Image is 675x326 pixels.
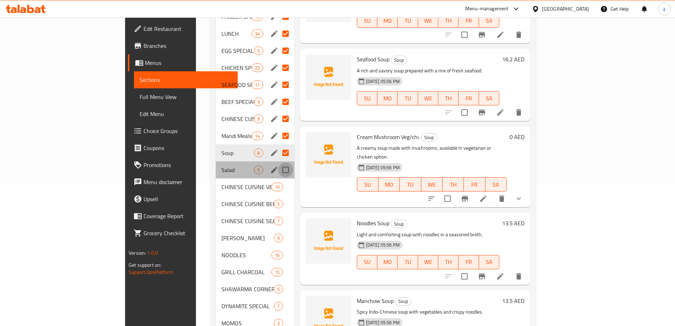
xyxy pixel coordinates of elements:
[421,177,443,192] button: WE
[221,268,271,276] span: GRILL CHARCOAL
[663,5,665,13] span: a
[144,42,232,50] span: Branches
[254,99,263,105] span: 9
[403,179,418,190] span: TU
[144,212,232,220] span: Coverage Report
[128,156,238,173] a: Promotions
[461,16,476,26] span: FR
[129,248,146,258] span: Version:
[395,297,411,305] span: Soup
[459,91,479,105] button: FR
[443,177,464,192] button: TH
[360,16,375,26] span: SU
[134,88,238,105] a: Full Menu View
[254,98,263,106] div: items
[421,133,437,142] div: Soup
[482,93,496,104] span: SA
[216,161,294,178] div: Salad5edit
[140,110,232,118] span: Edit Menu
[221,285,274,293] span: SHAWARMA CORNER
[502,54,524,64] h6: 16.2 AED
[134,71,238,88] a: Sections
[145,59,232,67] span: Menus
[461,93,476,104] span: FR
[441,93,456,104] span: TH
[274,303,282,310] span: 7
[144,229,232,237] span: Grocery Checklist
[129,267,174,277] a: Support.OpsPlatform
[216,59,294,76] div: CHICKEN SPECIAL23edit
[441,257,456,267] span: TH
[274,201,282,208] span: 5
[221,251,271,259] span: NOODLES
[457,27,472,42] span: Select to update
[357,230,499,239] p: Light and comforting soup with noodles in a seasoned broth.
[269,165,280,175] button: edit
[510,190,527,207] button: show more
[357,144,507,161] p: A creamy soup made with mushrooms, available in vegetarian or chicken option.
[221,183,271,191] span: CHINESE CUISINE VEGTABLE
[129,260,161,270] span: Get support on:
[144,178,232,186] span: Menu disclaimer
[306,218,351,264] img: Noodles Soup
[216,212,294,230] div: CHINESE CUISINE SEAFOOD7
[479,194,488,203] a: Edit menu item
[510,104,527,121] button: delete
[377,255,398,269] button: MO
[479,13,499,28] button: SA
[252,81,263,89] div: items
[418,91,438,105] button: WE
[271,183,283,191] div: items
[421,133,437,142] span: Soup
[485,177,507,192] button: SA
[274,217,283,225] div: items
[221,217,274,225] span: CHINESE CUISINE SEAFOOD
[221,132,252,140] span: Mandi Meals
[216,127,294,144] div: Mandi Meals14edit
[128,190,238,208] a: Upsell
[421,93,435,104] span: WE
[269,131,280,141] button: edit
[128,122,238,139] a: Choice Groups
[269,148,280,158] button: edit
[274,218,282,225] span: 7
[380,16,395,26] span: MO
[357,308,499,316] p: Spicy Indo-Chinese soup with vegetables and crispy noodles.
[306,54,351,100] img: Seafood Soup
[395,297,411,306] div: Soup
[398,13,418,28] button: TU
[360,179,376,190] span: SU
[391,56,407,64] span: Soup
[357,177,378,192] button: SU
[479,91,499,105] button: SA
[274,234,283,242] div: items
[378,177,400,192] button: MO
[272,184,282,190] span: 10
[423,190,440,207] button: sort-choices
[438,255,459,269] button: TH
[221,29,252,38] span: LUNCH
[274,235,282,242] span: 9
[274,286,282,293] span: 5
[445,179,461,190] span: TH
[221,115,254,123] span: CHINESE CUISINE CHICKEN
[400,93,415,104] span: TU
[216,76,294,93] div: SEAFOOD SPECIAL11edit
[147,248,158,258] span: 1.0.0
[144,144,232,152] span: Coupons
[216,264,294,281] div: GRILL CHARCOAL15
[252,31,263,37] span: 34
[459,255,479,269] button: FR
[221,98,254,106] span: BEEF SPECIAL
[272,252,282,259] span: 16
[144,195,232,203] span: Upsell
[221,200,274,208] span: CHINESE CUISINE BEEF
[380,257,395,267] span: MO
[128,173,238,190] a: Menu disclaimer
[391,220,407,228] div: Soup
[216,247,294,264] div: NOODLES16
[254,167,263,173] span: 5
